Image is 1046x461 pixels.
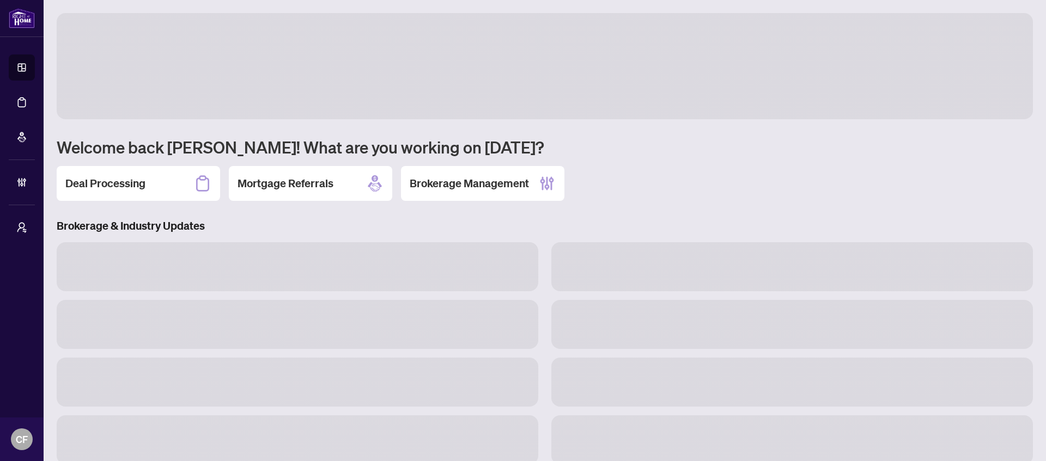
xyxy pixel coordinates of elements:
[57,137,1033,157] h1: Welcome back [PERSON_NAME]! What are you working on [DATE]?
[16,432,28,447] span: CF
[65,176,145,191] h2: Deal Processing
[410,176,529,191] h2: Brokerage Management
[238,176,333,191] h2: Mortgage Referrals
[9,8,35,28] img: logo
[57,218,1033,233] h3: Brokerage & Industry Updates
[16,222,27,233] span: user-switch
